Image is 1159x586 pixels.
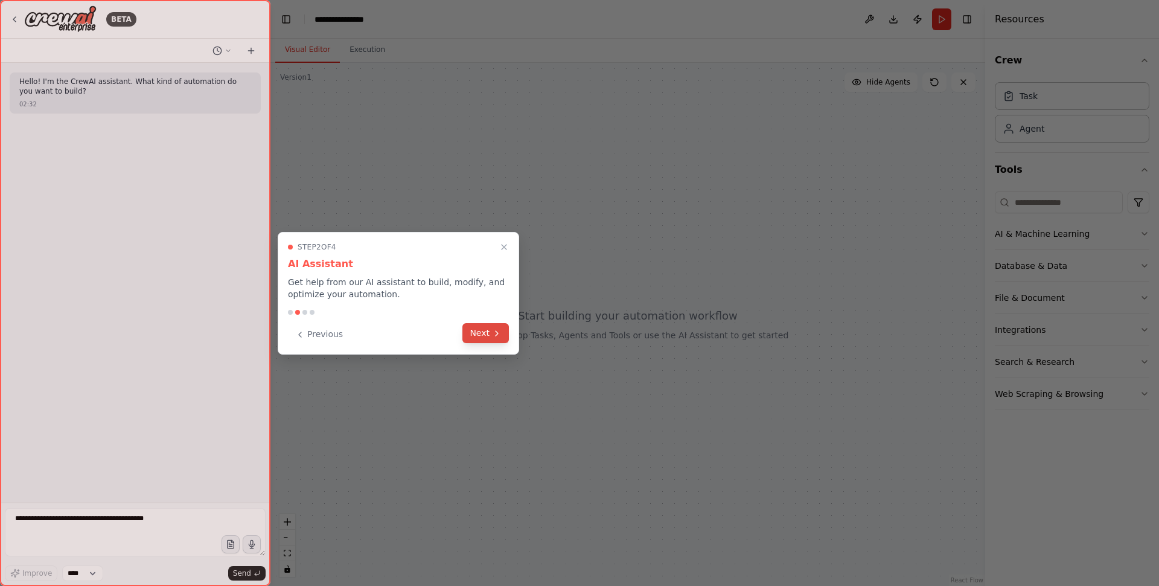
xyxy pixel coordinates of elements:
span: Step 2 of 4 [298,242,336,252]
button: Previous [288,324,350,344]
button: Hide left sidebar [278,11,295,28]
p: Get help from our AI assistant to build, modify, and optimize your automation. [288,276,509,300]
button: Close walkthrough [497,240,511,254]
h3: AI Assistant [288,257,509,271]
button: Next [462,323,509,343]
